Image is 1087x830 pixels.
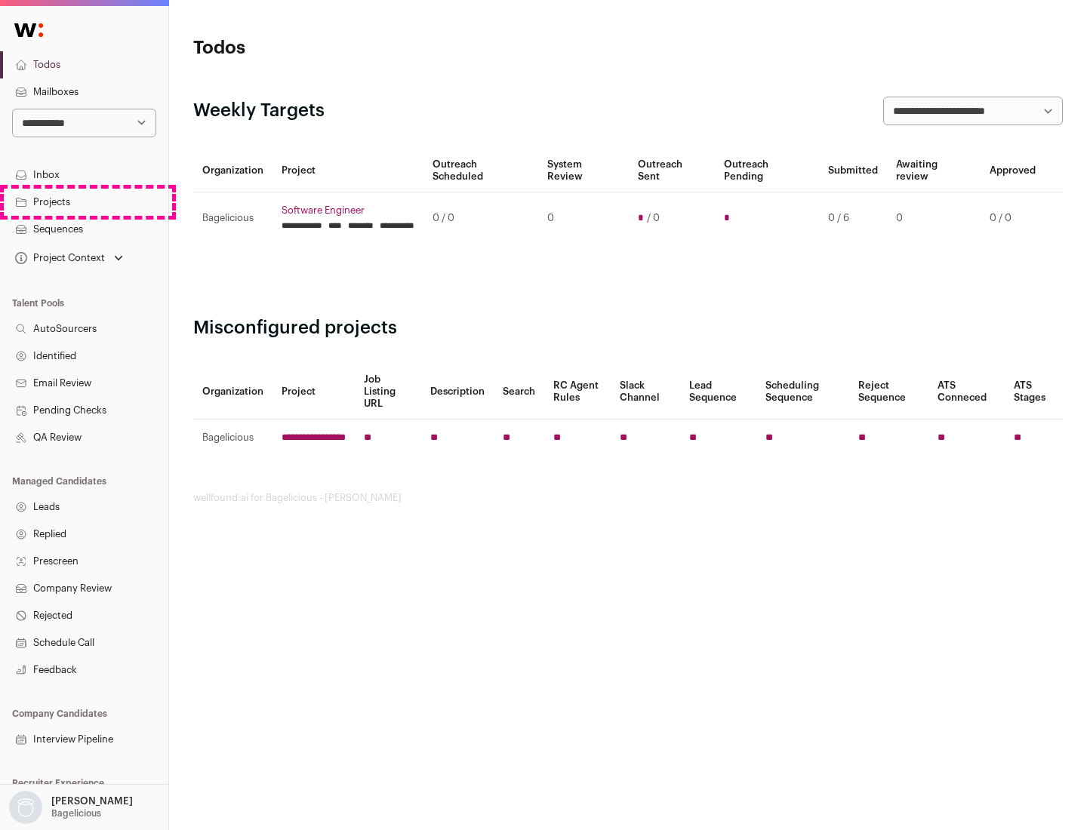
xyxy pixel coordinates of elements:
[273,149,423,192] th: Project
[647,212,660,224] span: / 0
[273,364,355,420] th: Project
[193,36,483,60] h1: Todos
[423,192,538,244] td: 0 / 0
[282,204,414,217] a: Software Engineer
[680,364,756,420] th: Lead Sequence
[1005,364,1063,420] th: ATS Stages
[9,791,42,824] img: nopic.png
[494,364,544,420] th: Search
[715,149,818,192] th: Outreach Pending
[887,192,981,244] td: 0
[981,149,1045,192] th: Approved
[538,149,628,192] th: System Review
[423,149,538,192] th: Outreach Scheduled
[193,316,1063,340] h2: Misconfigured projects
[51,807,101,819] p: Bagelicious
[355,364,421,420] th: Job Listing URL
[193,192,273,244] td: Bagelicious
[611,364,680,420] th: Slack Channel
[544,364,610,420] th: RC Agent Rules
[928,364,1004,420] th: ATS Conneced
[756,364,849,420] th: Scheduling Sequence
[193,149,273,192] th: Organization
[12,247,126,269] button: Open dropdown
[193,99,325,123] h2: Weekly Targets
[819,192,887,244] td: 0 / 6
[981,192,1045,244] td: 0 / 0
[421,364,494,420] th: Description
[193,364,273,420] th: Organization
[6,791,136,824] button: Open dropdown
[51,795,133,807] p: [PERSON_NAME]
[193,420,273,456] td: Bagelicious
[819,149,887,192] th: Submitted
[887,149,981,192] th: Awaiting review
[6,15,51,45] img: Wellfound
[849,364,929,420] th: Reject Sequence
[12,252,105,264] div: Project Context
[629,149,716,192] th: Outreach Sent
[193,492,1063,504] footer: wellfound:ai for Bagelicious - [PERSON_NAME]
[538,192,628,244] td: 0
